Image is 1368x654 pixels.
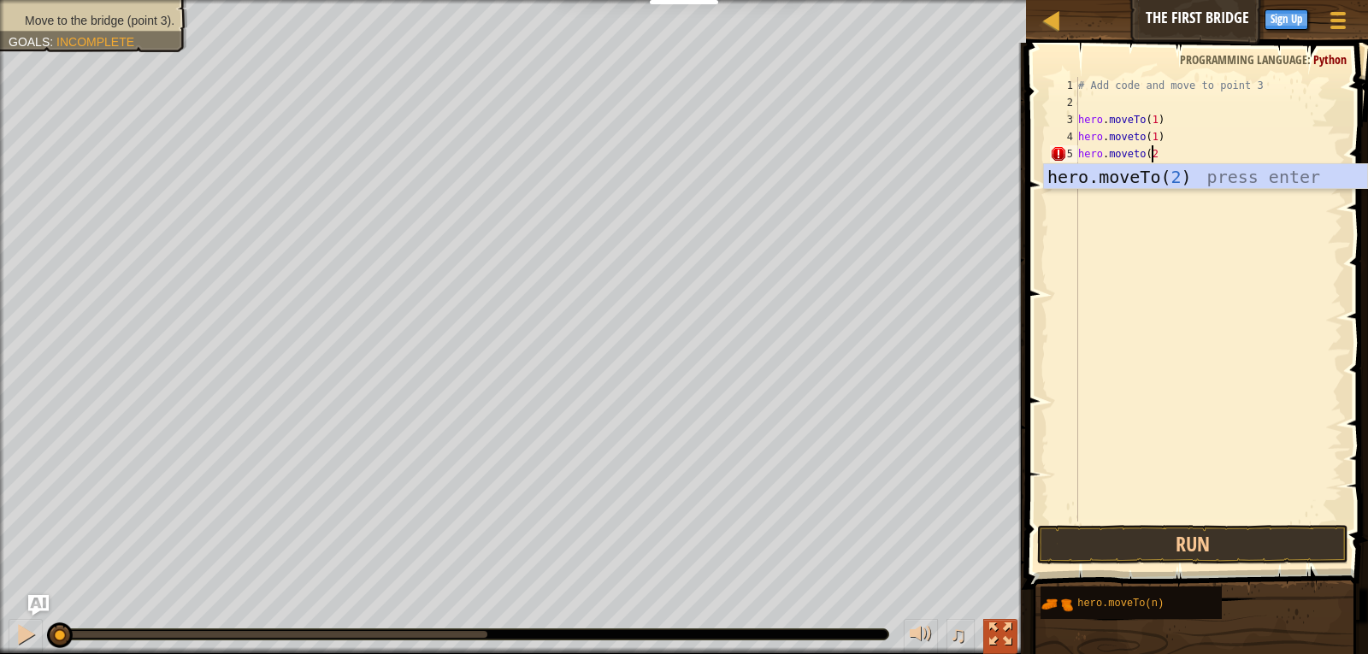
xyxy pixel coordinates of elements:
[1180,51,1307,68] span: Programming language
[1050,128,1078,145] div: 4
[950,622,967,647] span: ♫
[1041,588,1073,621] img: portrait.png
[1173,9,1202,26] span: Ask AI
[56,35,134,49] span: Incomplete
[9,12,174,29] li: Move to the bridge (point 3).
[983,619,1017,654] button: Toggle fullscreen
[1050,94,1078,111] div: 2
[1050,77,1078,94] div: 1
[9,619,43,654] button: Ctrl + P: Pause
[1037,525,1349,564] button: Run
[1317,3,1359,44] button: Show game menu
[1077,598,1164,610] span: hero.moveTo(n)
[1265,9,1308,30] button: Sign Up
[9,35,50,49] span: Goals
[904,619,938,654] button: Adjust volume
[1165,3,1211,35] button: Ask AI
[1313,51,1347,68] span: Python
[1050,145,1078,162] div: 5
[25,14,174,27] span: Move to the bridge (point 3).
[50,35,56,49] span: :
[1050,162,1078,180] div: 6
[1050,111,1078,128] div: 3
[28,595,49,616] button: Ask AI
[1307,51,1313,68] span: :
[1219,9,1247,26] span: Hints
[946,619,976,654] button: ♫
